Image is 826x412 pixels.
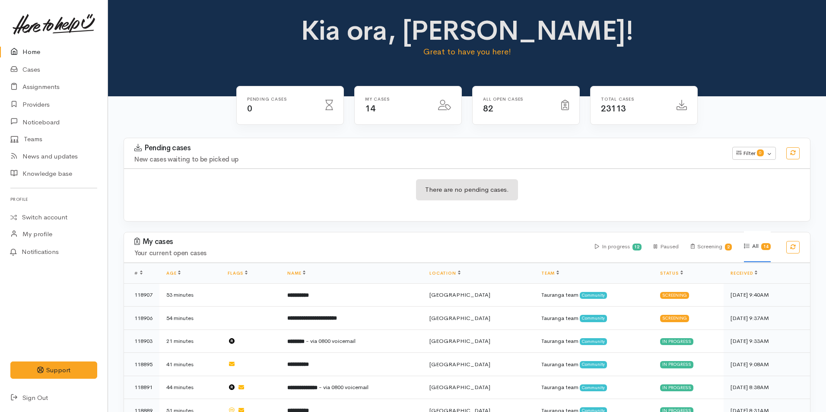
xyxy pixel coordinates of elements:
h4: Your current open cases [134,250,585,257]
div: In progress [660,384,693,391]
button: Filter0 [732,147,776,160]
b: 2 [727,244,730,250]
span: 14 [365,103,375,114]
span: # [134,270,143,276]
a: Name [287,270,305,276]
div: Screening [660,315,689,322]
span: 0 [757,149,764,156]
h6: Pending cases [247,97,315,101]
td: 118906 [124,307,159,330]
td: 21 minutes [159,330,221,353]
td: Tauranga team [534,330,653,353]
div: Screening [660,292,689,299]
h1: Kia ora, [PERSON_NAME]! [298,16,636,46]
button: Support [10,361,97,379]
h6: My cases [365,97,428,101]
a: Team [541,270,559,276]
span: Community [580,315,607,322]
div: Screening [691,231,732,262]
a: Received [731,270,757,276]
span: 23113 [601,103,626,114]
h3: Pending cases [134,144,722,152]
div: There are no pending cases. [416,179,518,200]
td: 118895 [124,353,159,376]
h6: Profile [10,193,97,205]
div: In progress [595,231,642,262]
span: [GEOGRAPHIC_DATA] [429,361,490,368]
td: 118903 [124,330,159,353]
td: 118907 [124,283,159,307]
td: Tauranga team [534,307,653,330]
span: Community [580,361,607,368]
span: Community [580,338,607,345]
span: Community [580,292,607,299]
span: 0 [247,103,252,114]
a: Flags [228,270,248,276]
h6: Total cases [601,97,666,101]
td: [DATE] 9:37AM [724,307,810,330]
a: Location [429,270,460,276]
td: [DATE] 9:08AM [724,353,810,376]
td: 53 minutes [159,283,221,307]
td: Tauranga team [534,376,653,399]
h4: New cases waiting to be picked up [134,156,722,163]
span: - via 0800 voicemail [319,383,369,391]
a: Status [660,270,683,276]
span: [GEOGRAPHIC_DATA] [429,314,490,322]
span: Community [580,384,607,391]
td: [DATE] 8:38AM [724,376,810,399]
h6: All Open cases [483,97,551,101]
a: Age [166,270,181,276]
td: 44 minutes [159,376,221,399]
td: Tauranga team [534,353,653,376]
div: All [744,231,771,262]
span: 82 [483,103,493,114]
div: Paused [654,231,678,262]
span: [GEOGRAPHIC_DATA] [429,383,490,391]
td: [DATE] 9:40AM [724,283,810,307]
p: Great to have you here! [298,46,636,58]
span: [GEOGRAPHIC_DATA] [429,337,490,345]
span: - via 0800 voicemail [306,337,356,345]
td: 54 minutes [159,307,221,330]
span: [GEOGRAPHIC_DATA] [429,291,490,298]
td: 41 minutes [159,353,221,376]
div: In progress [660,361,693,368]
td: [DATE] 9:33AM [724,330,810,353]
h3: My cases [134,238,585,246]
div: In progress [660,338,693,345]
b: 14 [763,244,769,249]
td: 118891 [124,376,159,399]
td: Tauranga team [534,283,653,307]
b: 12 [634,244,639,250]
